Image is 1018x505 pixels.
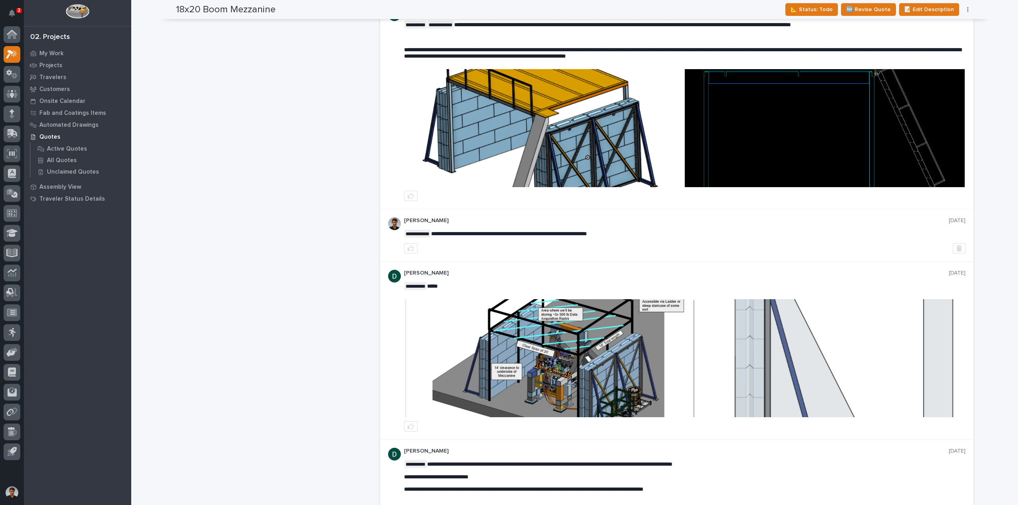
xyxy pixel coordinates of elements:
[953,243,966,253] button: Delete post
[39,110,106,117] p: Fab and Coatings Items
[904,5,954,14] span: 📝 Edit Description
[47,168,99,176] p: Unclaimed Quotes
[791,5,833,14] span: 📐 Status: Todo
[39,122,99,129] p: Automated Drawings
[404,191,418,201] button: like this post
[24,119,131,131] a: Automated Drawings
[841,3,896,16] button: 🆕 Revise Quote
[404,243,418,253] button: like this post
[31,166,131,177] a: Unclaimed Quotes
[39,74,66,81] p: Travelers
[24,193,131,205] a: Traveler Status Details
[404,421,418,431] button: like this post
[24,107,131,119] a: Fab and Coatings Items
[39,50,64,57] p: My Work
[24,59,131,71] a: Projects
[30,33,70,42] div: 02. Projects
[39,86,70,93] p: Customers
[24,131,131,143] a: Quotes
[39,62,62,69] p: Projects
[24,95,131,107] a: Onsite Calendar
[47,145,87,153] p: Active Quotes
[39,184,81,191] p: Assembly View
[24,83,131,95] a: Customers
[47,157,77,164] p: All Quotes
[4,5,20,21] button: Notifications
[24,71,131,83] a: Travelers
[176,4,276,15] h2: 18x20 Boom Mezzanine
[39,98,85,105] p: Onsite Calendar
[4,484,20,501] button: users-avatar
[949,217,966,224] p: [DATE]
[24,47,131,59] a: My Work
[404,217,949,224] p: [PERSON_NAME]
[404,448,949,455] p: [PERSON_NAME]
[388,448,401,460] img: ACg8ocJgdhFn4UJomsYM_ouCmoNuTXbjHW0N3LU2ED0DpQ4pt1V6hA=s96-c
[10,10,20,22] div: Notifications3
[17,8,20,13] p: 3
[388,270,401,282] img: ACg8ocJgdhFn4UJomsYM_ouCmoNuTXbjHW0N3LU2ED0DpQ4pt1V6hA=s96-c
[66,4,89,19] img: Workspace Logo
[785,3,838,16] button: 📐 Status: Todo
[846,5,891,14] span: 🆕 Revise Quote
[31,155,131,166] a: All Quotes
[899,3,959,16] button: 📝 Edit Description
[949,270,966,277] p: [DATE]
[949,448,966,455] p: [DATE]
[388,217,401,230] img: AOh14Gjx62Rlbesu-yIIyH4c_jqdfkUZL5_Os84z4H1p=s96-c
[404,270,949,277] p: [PERSON_NAME]
[31,143,131,154] a: Active Quotes
[39,195,105,203] p: Traveler Status Details
[39,134,60,141] p: Quotes
[24,181,131,193] a: Assembly View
